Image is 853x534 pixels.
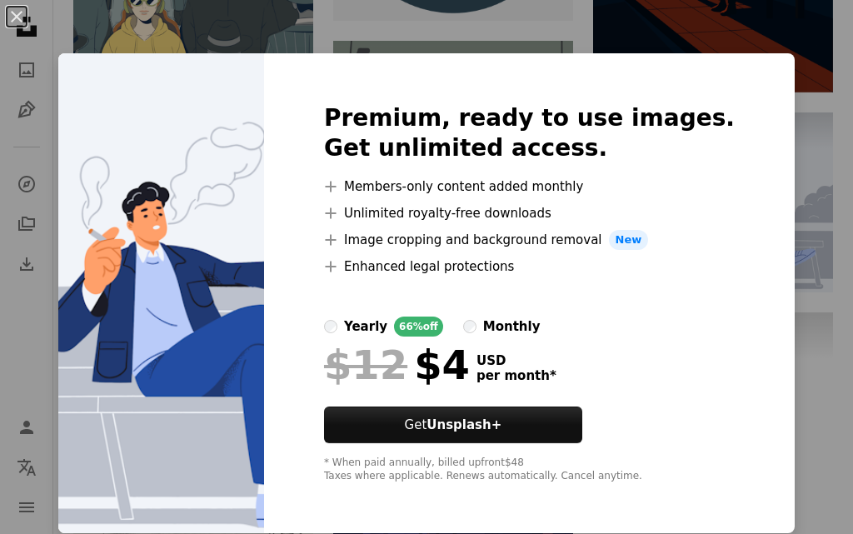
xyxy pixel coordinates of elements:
[483,317,541,337] div: monthly
[324,457,735,483] div: * When paid annually, billed upfront $48 Taxes where applicable. Renews automatically. Cancel any...
[476,353,556,368] span: USD
[344,317,387,337] div: yearly
[394,317,443,337] div: 66% off
[324,320,337,333] input: yearly66%off
[609,230,649,250] span: New
[324,230,735,250] li: Image cropping and background removal
[324,203,735,223] li: Unlimited royalty-free downloads
[324,407,582,443] button: GetUnsplash+
[426,417,501,432] strong: Unsplash+
[324,343,470,387] div: $4
[476,368,556,383] span: per month *
[463,320,476,333] input: monthly
[324,257,735,277] li: Enhanced legal protections
[324,177,735,197] li: Members-only content added monthly
[324,103,735,163] h2: Premium, ready to use images. Get unlimited access.
[324,343,407,387] span: $12
[58,53,264,533] img: premium_vector-1747277849086-9a5c7f2b7116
